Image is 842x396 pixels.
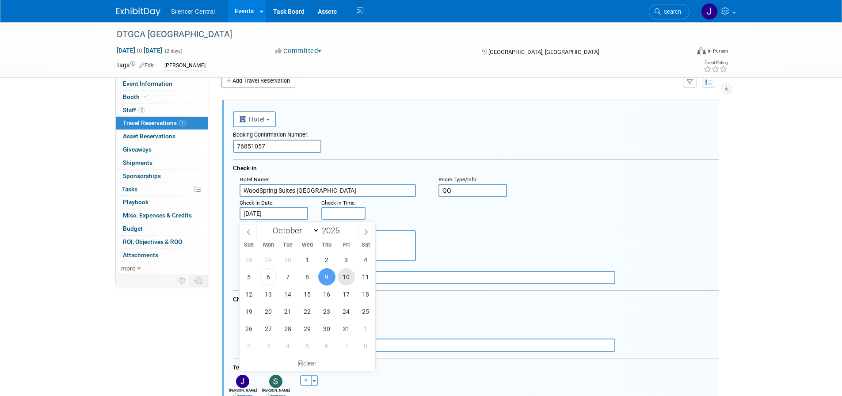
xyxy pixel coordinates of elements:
[299,268,316,286] span: October 8, 2025
[260,337,277,354] span: November 3, 2025
[272,46,325,56] button: Committed
[704,61,728,65] div: Event Rating
[116,183,208,196] a: Tasks
[279,303,297,320] span: October 21, 2025
[175,275,190,286] td: Personalize Event Tab Strip
[116,91,208,103] a: Booth
[661,8,681,15] span: Search
[649,4,690,19] a: Search
[259,242,278,248] span: Mon
[123,172,161,179] span: Sponsorships
[138,107,145,113] span: 2
[116,236,208,248] a: ROI, Objectives & ROO
[116,262,208,275] a: more
[123,159,152,166] span: Shipments
[299,303,316,320] span: October 22, 2025
[5,4,473,12] body: Rich Text Area. Press ALT-0 for help.
[299,251,316,268] span: October 1, 2025
[338,337,355,354] span: November 7, 2025
[240,251,258,268] span: September 28, 2025
[318,337,335,354] span: November 6, 2025
[233,360,719,373] div: Team member(s) this reservation is made for:
[318,268,335,286] span: October 9, 2025
[240,176,269,183] small: :
[116,117,208,129] a: Travel Reservations1
[240,303,258,320] span: October 19, 2025
[357,303,374,320] span: October 25, 2025
[321,200,354,206] span: Check-in Time
[240,337,258,354] span: November 2, 2025
[299,286,316,303] span: October 15, 2025
[190,275,208,286] td: Toggle Event Tabs
[116,77,208,90] a: Event Information
[162,61,208,70] div: [PERSON_NAME]
[240,200,274,206] small: :
[357,251,374,268] span: October 4, 2025
[318,286,335,303] span: October 16, 2025
[116,222,208,235] a: Budget
[320,225,346,236] input: Year
[233,127,719,140] div: Booking Confirmation Number:
[279,337,297,354] span: November 4, 2025
[260,286,277,303] span: October 13, 2025
[116,104,208,117] a: Staff2
[687,80,693,85] i: Filter by Traveler
[356,242,375,248] span: Sat
[260,303,277,320] span: October 20, 2025
[123,146,152,153] span: Giveaways
[269,375,282,388] img: S.jpg
[116,156,208,169] a: Shipments
[279,320,297,337] span: October 28, 2025
[123,225,143,232] span: Budget
[336,242,356,248] span: Fri
[338,286,355,303] span: October 17, 2025
[279,268,297,286] span: October 7, 2025
[438,176,476,183] span: Room Type/Info
[123,119,186,126] span: Travel Reservations
[116,170,208,183] a: Sponsorships
[260,320,277,337] span: October 27, 2025
[171,8,215,15] span: Silencer Central
[240,356,376,371] div: clear
[114,27,676,42] div: DTGCA [GEOGRAPHIC_DATA]
[116,249,208,262] a: Attachments
[318,303,335,320] span: October 23, 2025
[233,111,276,127] button: Hotel
[236,375,249,388] img: J.jpg
[707,48,728,54] div: In-Person
[144,94,148,99] i: Booth reservation complete
[116,46,163,54] span: [DATE] [DATE]
[278,242,297,248] span: Tue
[240,320,258,337] span: October 26, 2025
[338,251,355,268] span: October 3, 2025
[179,120,186,126] span: 1
[135,47,144,54] span: to
[233,164,257,171] span: Check-in
[116,61,154,71] td: Tags
[357,320,374,337] span: November 1, 2025
[122,186,137,193] span: Tasks
[116,209,208,222] a: Misc. Expenses & Credits
[438,176,478,183] small: :
[123,238,182,245] span: ROI, Objectives & ROO
[338,268,355,286] span: October 10, 2025
[637,46,728,59] div: Event Format
[116,196,208,209] a: Playbook
[123,107,145,114] span: Staff
[240,176,268,183] span: Hotel Name
[338,320,355,337] span: October 31, 2025
[279,251,297,268] span: September 30, 2025
[338,303,355,320] span: October 24, 2025
[701,3,718,20] img: Jessica Crawford
[123,198,149,206] span: Playbook
[297,242,317,248] span: Wed
[240,268,258,286] span: October 5, 2025
[260,268,277,286] span: October 6, 2025
[221,74,295,88] a: Add Travel Reservation
[299,337,316,354] span: November 5, 2025
[697,47,706,54] img: Format-Inperson.png
[239,116,265,123] span: Hotel
[116,143,208,156] a: Giveaways
[317,242,336,248] span: Thu
[5,4,472,12] p: CC authorization submitted 10/6 ; Room under [PERSON_NAME]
